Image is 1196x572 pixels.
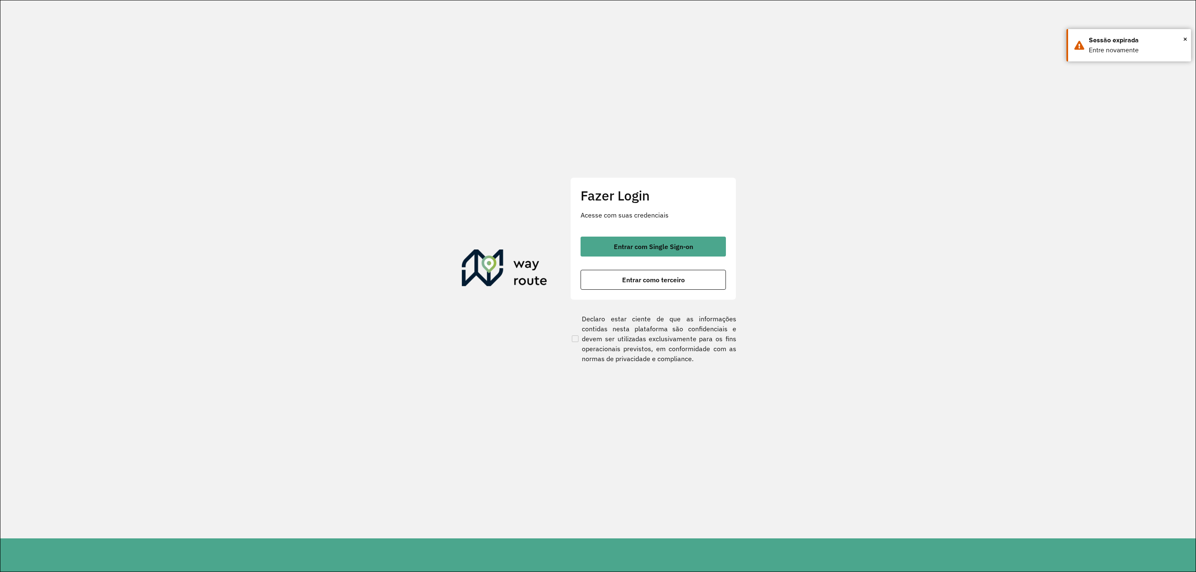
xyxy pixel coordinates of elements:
[1183,33,1187,45] span: ×
[614,243,693,250] span: Entrar com Single Sign-on
[1089,35,1185,45] div: Sessão expirada
[581,270,726,290] button: button
[581,210,726,220] p: Acesse com suas credenciais
[462,249,547,289] img: Roteirizador AmbevTech
[622,276,685,283] span: Entrar como terceiro
[1089,45,1185,55] div: Entre novamente
[581,237,726,257] button: button
[1183,33,1187,45] button: Close
[570,314,736,364] label: Declaro estar ciente de que as informações contidas nesta plataforma são confidenciais e devem se...
[581,188,726,203] h2: Fazer Login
